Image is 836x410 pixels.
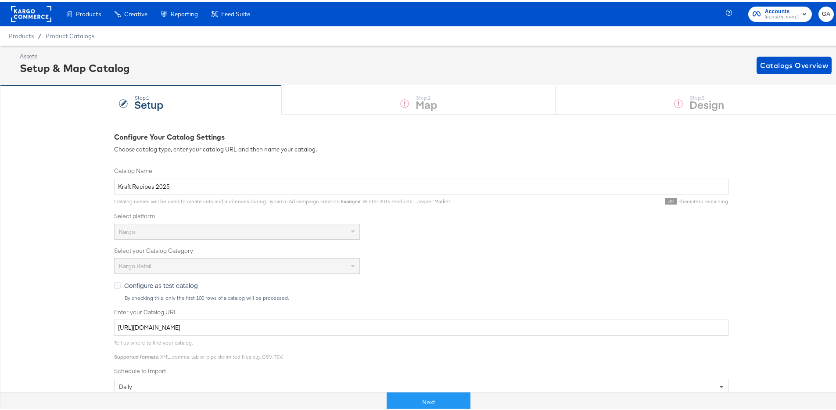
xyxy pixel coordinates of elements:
[171,9,198,16] span: Reporting
[765,5,799,14] span: Accounts
[114,165,728,173] label: Catalog Name
[757,55,832,72] button: Catalogs Overview
[665,196,677,203] span: 82
[114,245,728,253] label: Select your Catalog Category
[341,196,360,203] strong: Example
[124,293,728,299] div: By checking this, only the first 100 rows of a catalog will be processed.
[134,93,163,99] div: Step: 1
[119,260,151,268] span: Kargo Retail
[114,196,450,203] span: Catalog names will be used to create sets and audiences during Dynamic Ad campaign creation. : Wi...
[818,5,834,20] button: GA
[114,306,728,315] label: Enter your Catalog URL
[114,144,728,152] div: Choose catalog type, enter your catalog URL and then name your catalog.
[124,9,147,16] span: Creative
[748,5,812,20] button: Accounts[PERSON_NAME]
[119,381,132,389] span: daily
[114,318,728,334] input: Enter Catalog URL, e.g. http://www.example.com/products.xml
[46,31,94,38] a: Product Catalogs
[20,50,130,59] div: Assets
[114,365,728,374] label: Schedule to Import
[760,58,828,70] span: Catalogs Overview
[822,7,830,18] span: GA
[114,210,728,219] label: Select platform
[9,31,34,38] span: Products
[34,31,46,38] span: /
[450,196,728,203] div: characters remaining
[119,226,135,234] span: Kargo
[114,130,728,140] div: Configure Your Catalog Settings
[134,95,163,110] strong: Setup
[76,9,101,16] span: Products
[765,12,799,19] span: [PERSON_NAME]
[114,177,728,193] input: Name your catalog e.g. My Dynamic Product Catalog
[221,9,250,16] span: Feed Suite
[124,279,198,288] span: Configure as test catalog
[114,352,158,358] strong: Supported formats
[20,59,130,74] div: Setup & Map Catalog
[114,338,283,358] span: Tell us where to find your catalog. : XML, comma, tab or pipe delimited files e.g. CSV, TSV.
